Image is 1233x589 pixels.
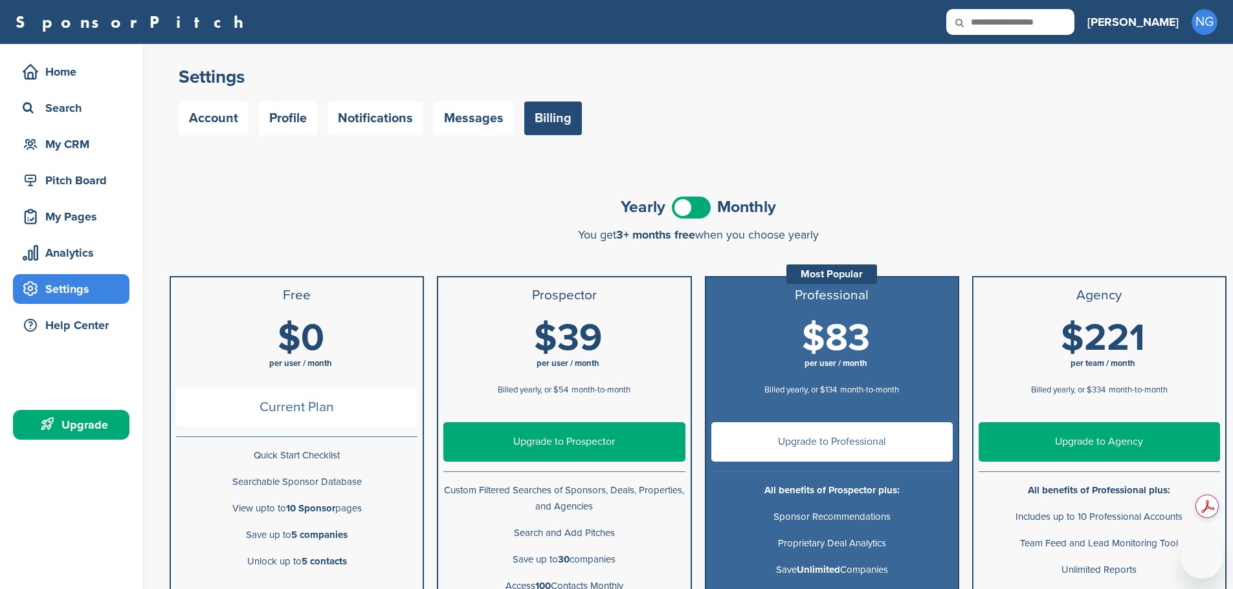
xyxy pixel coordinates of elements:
a: [PERSON_NAME] [1087,8,1179,36]
a: Analytics [13,238,129,268]
span: per team / month [1071,358,1135,369]
a: Upgrade to Agency [979,422,1220,462]
a: Profile [259,102,317,135]
h3: [PERSON_NAME] [1087,13,1179,31]
b: 5 companies [291,529,348,541]
b: Unlimited [797,564,840,575]
p: Sponsor Recommendations [711,509,953,525]
b: 5 contacts [302,555,347,567]
div: My Pages [19,205,129,228]
p: Custom Filtered Searches of Sponsors, Deals, Properties, and Agencies [443,482,685,515]
span: Billed yearly, or $54 [498,385,568,395]
span: Billed yearly, or $334 [1031,385,1105,395]
a: My Pages [13,202,129,231]
p: Team Feed and Lead Monitoring Tool [979,535,1220,552]
div: Upgrade [19,413,129,436]
span: Monthly [717,199,776,215]
div: Settings [19,277,129,301]
p: Search and Add Pitches [443,525,685,541]
span: Yearly [621,199,665,215]
b: 10 Sponsor [286,502,335,514]
div: Most Popular [786,264,877,284]
b: 30 [558,553,570,565]
span: month-to-month [572,385,630,395]
p: Proprietary Deal Analytics [711,535,953,552]
a: Messages [434,102,514,135]
span: Billed yearly, or $134 [764,385,837,395]
a: Upgrade to Prospector [443,422,685,462]
span: 3+ months free [616,228,695,242]
div: Help Center [19,314,129,337]
div: You get when you choose yearly [170,228,1227,241]
a: Home [13,57,129,87]
p: Quick Start Checklist [176,447,417,464]
a: Settings [13,274,129,304]
p: Unlimited Reports [979,562,1220,578]
div: Analytics [19,241,129,264]
p: Save up to companies [443,552,685,568]
span: Current Plan [176,387,417,427]
p: Searchable Sponsor Database [176,474,417,490]
a: Notifications [328,102,423,135]
span: NG [1192,9,1217,35]
div: Home [19,60,129,83]
div: My CRM [19,133,129,156]
p: Save Companies [711,562,953,578]
a: Billing [524,102,582,135]
h3: Prospector [443,288,685,303]
h2: Settings [179,65,1217,89]
a: Upgrade to Professional [711,422,953,462]
p: Includes up to 10 Professional Accounts [979,509,1220,525]
b: All benefits of Professional plus: [1028,484,1170,496]
iframe: Button to launch messaging window [1181,537,1223,579]
span: $39 [534,316,602,361]
h3: Professional [711,288,953,303]
div: Pitch Board [19,169,129,192]
a: Pitch Board [13,166,129,195]
span: $83 [802,316,870,361]
a: Help Center [13,310,129,340]
a: Search [13,93,129,123]
span: per user / month [805,358,867,369]
p: Save up to [176,527,417,543]
a: Account [179,102,249,135]
b: All benefits of Prospector plus: [764,484,900,496]
span: $0 [278,316,324,361]
h3: Free [176,288,417,303]
span: month-to-month [1109,385,1168,395]
span: per user / month [269,358,332,369]
span: per user / month [537,358,599,369]
p: Unlock up to [176,553,417,570]
span: $221 [1061,316,1145,361]
span: month-to-month [840,385,899,395]
p: View upto to pages [176,500,417,517]
div: Search [19,96,129,120]
h3: Agency [979,288,1220,303]
a: SponsorPitch [16,14,252,30]
a: My CRM [13,129,129,159]
a: Upgrade [13,410,129,440]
